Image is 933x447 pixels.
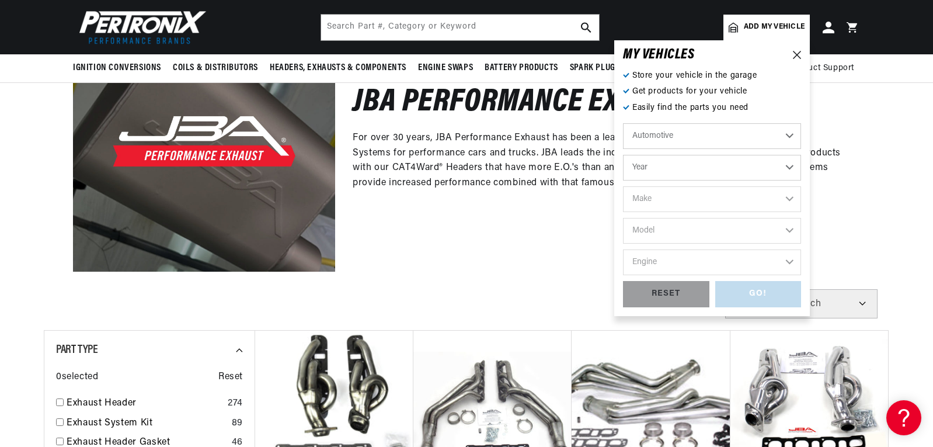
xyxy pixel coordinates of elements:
[789,54,860,82] summary: Product Support
[623,102,801,115] p: Easily find the parts you need
[412,54,479,82] summary: Engine Swaps
[73,54,167,82] summary: Ignition Conversions
[789,62,854,75] span: Product Support
[623,250,801,275] select: Engine
[232,416,243,431] div: 89
[573,15,599,40] button: search button
[623,70,801,82] p: Store your vehicle in the garage
[321,15,599,40] input: Search Part #, Category or Keyword
[228,396,243,411] div: 274
[570,62,641,74] span: Spark Plug Wires
[56,370,98,385] span: 0 selected
[353,131,843,190] p: For over 30 years, JBA Performance Exhaust has been a leader in Stainless Steel Headers and Exhau...
[418,62,473,74] span: Engine Swaps
[623,85,801,98] p: Get products for your vehicle
[67,396,223,411] a: Exhaust Header
[173,62,258,74] span: Coils & Distributors
[479,54,564,82] summary: Battery Products
[218,370,243,385] span: Reset
[623,218,801,244] select: Model
[73,62,161,74] span: Ignition Conversions
[744,22,805,33] span: Add my vehicle
[353,89,697,117] h2: JBA Performance Exhaust
[73,7,207,47] img: Pertronix
[264,54,412,82] summary: Headers, Exhausts & Components
[56,344,98,356] span: Part Type
[564,54,647,82] summary: Spark Plug Wires
[623,186,801,212] select: Make
[623,49,695,61] h6: MY VEHICLE S
[73,9,335,271] img: JBA Performance Exhaust
[623,155,801,181] select: Year
[723,15,810,40] a: Add my vehicle
[623,123,801,149] select: Ride Type
[623,281,709,307] div: RESET
[67,416,227,431] a: Exhaust System Kit
[167,54,264,82] summary: Coils & Distributors
[270,62,406,74] span: Headers, Exhausts & Components
[485,62,558,74] span: Battery Products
